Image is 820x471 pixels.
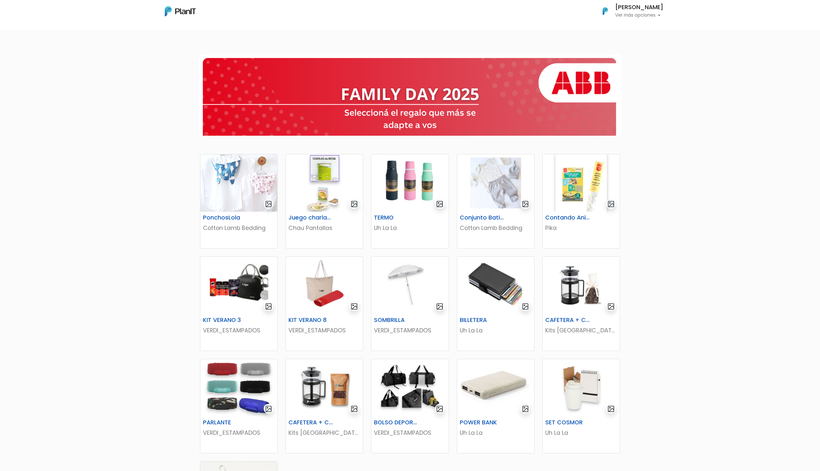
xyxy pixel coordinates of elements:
[542,256,620,351] a: gallery-light CAFETERA + CHOCOLATE Kits [GEOGRAPHIC_DATA]
[457,256,534,351] a: gallery-light BILLETERA Uh La La
[522,405,529,413] img: gallery-light
[374,224,446,232] p: Uh La La
[598,4,612,18] img: PlanIt Logo
[286,359,363,453] a: gallery-light CAFETERA + CAFÉ Kits [GEOGRAPHIC_DATA]
[545,326,617,335] p: Kits [GEOGRAPHIC_DATA]
[286,256,363,351] a: gallery-light KIT VERANO 8 VERDI_ESTAMPADOS
[607,200,615,208] img: gallery-light
[200,359,277,417] img: thumb_2000___2000-Photoroom_-_2024-09-26T150532.072.jpg
[541,317,595,324] h6: CAFETERA + CHOCOLATE
[456,214,509,221] h6: Conjunto Batita, Pelele y Gorro
[371,359,448,417] img: thumb_Captura_de_pantalla_2025-05-29_132914.png
[436,200,443,208] img: gallery-light
[200,154,277,212] img: thumb_Ponchos.jpg
[199,419,252,426] h6: PARLANTE
[457,154,534,212] img: thumb_2FDA6350-6045-48DC-94DD-55C445378348-Photoroom__8_.jpg
[203,326,275,335] p: VERDI_ESTAMPADOS
[286,257,363,314] img: thumb_Captura_de_pantalla_2025-09-09_103452.png
[460,326,532,335] p: Uh La La
[288,429,360,437] p: Kits [GEOGRAPHIC_DATA]
[545,224,617,232] p: Pika
[203,429,275,437] p: VERDI_ESTAMPADOS
[285,419,338,426] h6: CAFETERA + CAFÉ
[371,154,449,249] a: gallery-light TERMO Uh La La
[199,317,252,324] h6: KIT VERANO 3
[288,326,360,335] p: VERDI_ESTAMPADOS
[371,154,448,212] img: thumb_Lunchera_1__1___copia_-Photoroom__89_.jpg
[457,257,534,314] img: thumb_Captura_de_pantalla_2025-09-08_093528.png
[350,303,358,310] img: gallery-light
[542,359,620,453] a: gallery-light SET COSMOR Uh La La
[200,256,278,351] a: gallery-light KIT VERANO 3 VERDI_ESTAMPADOS
[543,154,620,212] img: thumb_2FDA6350-6045-48DC-94DD-55C445378348-Photoroom__12_.jpg
[457,154,534,249] a: gallery-light Conjunto Batita, Pelele y Gorro Cotton Lamb Bedding
[456,317,509,324] h6: BILLETERA
[436,405,443,413] img: gallery-light
[350,200,358,208] img: gallery-light
[541,214,595,221] h6: Contando Animales Puzle + Lamina Gigante
[374,429,446,437] p: VERDI_ESTAMPADOS
[370,419,423,426] h6: BOLSO DEPORTIVO
[200,257,277,314] img: thumb_Captura_de_pantalla_2025-09-09_101044.png
[543,257,620,314] img: thumb_C14F583B-8ACB-4322-A191-B199E8EE9A61.jpeg
[265,303,272,310] img: gallery-light
[545,429,617,437] p: Uh La La
[374,326,446,335] p: VERDI_ESTAMPADOS
[286,154,363,212] img: thumb_image__copia___copia___copia_-Photoroom__11_.jpg
[522,303,529,310] img: gallery-light
[457,359,534,417] img: thumb_WhatsApp_Image_2025-06-21_at_11.38.19.jpeg
[285,214,338,221] h6: Juego charlas de mesa + Cartas españolas
[200,154,278,249] a: gallery-light PonchosLola Cotton Lamb Bedding
[371,256,449,351] a: gallery-light SOMBRILLA VERDI_ESTAMPADOS
[594,3,663,20] button: PlanIt Logo [PERSON_NAME] Ver más opciones
[542,154,620,249] a: gallery-light Contando Animales Puzle + Lamina Gigante Pika
[265,405,272,413] img: gallery-light
[165,6,196,16] img: PlanIt Logo
[350,405,358,413] img: gallery-light
[543,359,620,417] img: thumb_2000___2000-Photoroom_-_2025-06-27T163443.709.jpg
[522,200,529,208] img: gallery-light
[285,317,338,324] h6: KIT VERANO 8
[607,405,615,413] img: gallery-light
[203,224,275,232] p: Cotton Lamb Bedding
[199,214,252,221] h6: PonchosLola
[371,257,448,314] img: thumb_BD93420D-603B-4D67-A59E-6FB358A47D23.jpeg
[607,303,615,310] img: gallery-light
[541,419,595,426] h6: SET COSMOR
[457,359,534,453] a: gallery-light POWER BANK Uh La La
[436,303,443,310] img: gallery-light
[200,359,278,453] a: gallery-light PARLANTE VERDI_ESTAMPADOS
[615,13,663,18] p: Ver más opciones
[265,200,272,208] img: gallery-light
[370,317,423,324] h6: SOMBRILLA
[286,359,363,417] img: thumb_DA94E2CF-B819-43A9-ABEE-A867DEA1475D.jpeg
[371,359,449,453] a: gallery-light BOLSO DEPORTIVO VERDI_ESTAMPADOS
[460,224,532,232] p: Cotton Lamb Bedding
[370,214,423,221] h6: TERMO
[615,5,663,10] h6: [PERSON_NAME]
[286,154,363,249] a: gallery-light Juego charlas de mesa + Cartas españolas Chau Pantallas
[460,429,532,437] p: Uh La La
[288,224,360,232] p: Chau Pantallas
[456,419,509,426] h6: POWER BANK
